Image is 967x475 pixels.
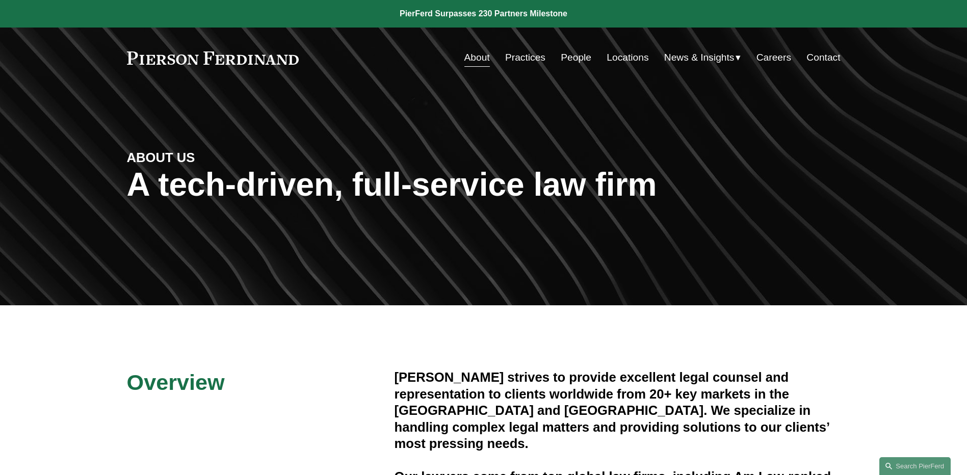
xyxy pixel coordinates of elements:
a: About [464,48,490,67]
a: People [561,48,591,67]
a: Practices [505,48,545,67]
a: Locations [607,48,648,67]
a: Search this site [879,457,951,475]
a: Careers [756,48,791,67]
span: Overview [127,370,225,394]
strong: ABOUT US [127,150,195,165]
h4: [PERSON_NAME] strives to provide excellent legal counsel and representation to clients worldwide ... [395,369,841,452]
a: Contact [806,48,840,67]
span: News & Insights [664,49,735,67]
a: folder dropdown [664,48,741,67]
h1: A tech-driven, full-service law firm [127,166,841,203]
